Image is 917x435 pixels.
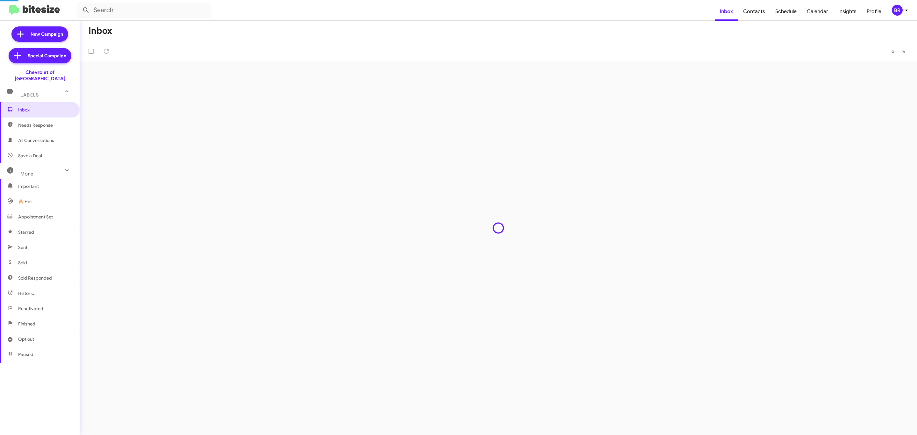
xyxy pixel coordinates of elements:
h1: Inbox [89,26,112,36]
span: Save a Deal [18,153,42,159]
a: Contacts [738,2,770,21]
span: Finished [18,321,35,327]
span: All Conversations [18,137,54,144]
span: « [891,47,895,55]
span: » [902,47,906,55]
span: Starred [18,229,34,235]
span: Needs Response [18,122,72,128]
span: Appointment Set [18,214,53,220]
span: Inbox [18,107,72,113]
button: Next [898,45,909,58]
a: Calendar [802,2,833,21]
a: New Campaign [11,26,68,42]
a: Schedule [770,2,802,21]
span: Special Campaign [28,53,66,59]
span: More [20,171,33,177]
a: Special Campaign [9,48,71,63]
span: Labels [20,92,39,98]
a: Inbox [715,2,738,21]
button: Previous [887,45,899,58]
nav: Page navigation example [888,45,909,58]
span: Sent [18,244,27,251]
span: Reactivated [18,305,43,312]
span: Opt out [18,336,34,342]
button: BR [886,5,910,16]
span: Paused [18,351,33,358]
input: Search [77,3,211,18]
span: New Campaign [31,31,63,37]
div: BR [892,5,903,16]
a: Profile [862,2,886,21]
span: Important [18,183,72,189]
span: Sold [18,260,27,266]
span: 🔥 Hot [18,198,32,205]
span: Historic [18,290,34,296]
a: Insights [833,2,862,21]
span: Sold Responded [18,275,52,281]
